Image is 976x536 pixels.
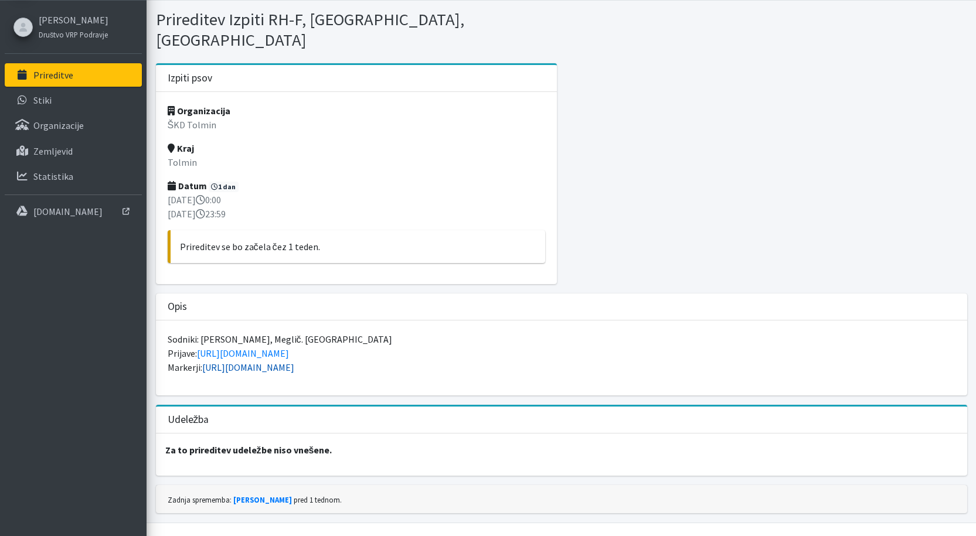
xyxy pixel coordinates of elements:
[33,69,73,81] p: Prireditve
[5,88,142,112] a: Stiki
[165,444,332,456] strong: Za to prireditev udeležbe niso vnešene.
[39,30,108,39] small: Društvo VRP Podravje
[168,105,230,117] strong: Organizacija
[168,180,207,192] strong: Datum
[197,347,289,359] a: [URL][DOMAIN_NAME]
[33,170,73,182] p: Statistika
[156,9,557,50] h1: Prireditev Izpiti RH-F, [GEOGRAPHIC_DATA], [GEOGRAPHIC_DATA]
[168,72,212,84] h3: Izpiti psov
[180,240,536,254] p: Prireditev se bo začela čez 1 teden.
[33,94,52,106] p: Stiki
[5,114,142,137] a: Organizacije
[5,200,142,223] a: [DOMAIN_NAME]
[5,139,142,163] a: Zemljevid
[39,13,108,27] a: [PERSON_NAME]
[33,206,103,217] p: [DOMAIN_NAME]
[33,145,73,157] p: Zemljevid
[233,495,292,504] a: [PERSON_NAME]
[168,193,546,221] p: [DATE] 0:00 [DATE] 23:59
[5,165,142,188] a: Statistika
[168,118,546,132] p: ŠKD Tolmin
[39,27,108,41] a: Društvo VRP Podravje
[33,120,84,131] p: Organizacije
[168,332,955,374] p: Sodniki: [PERSON_NAME], Meglič. [GEOGRAPHIC_DATA] Prijave: Markerji:
[168,142,194,154] strong: Kraj
[168,414,209,426] h3: Udeležba
[168,301,187,313] h3: Opis
[5,63,142,87] a: Prireditve
[168,495,342,504] small: Zadnja sprememba: pred 1 tednom.
[202,361,294,373] a: [URL][DOMAIN_NAME]
[209,182,239,192] span: 1 dan
[168,155,546,169] p: Tolmin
